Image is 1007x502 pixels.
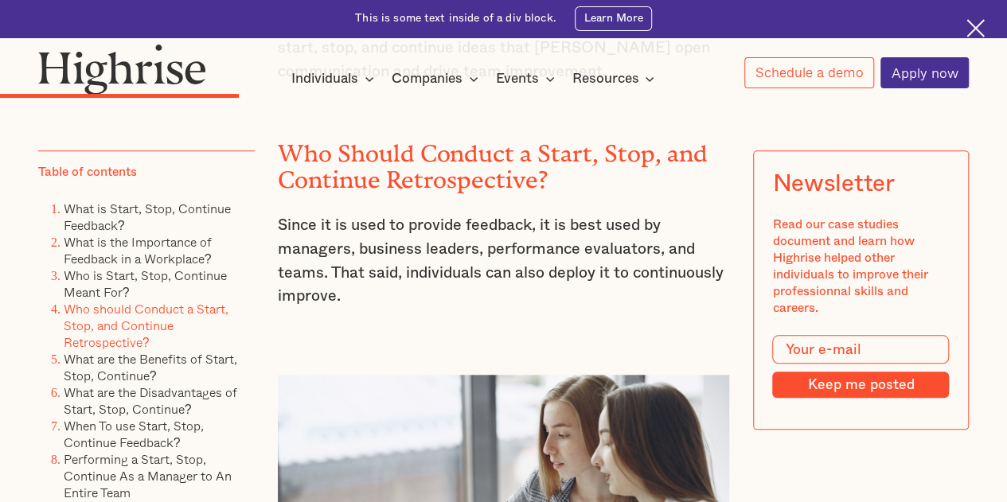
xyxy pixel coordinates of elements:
form: Modal Form [772,336,949,399]
div: Newsletter [772,170,894,197]
a: What is Start, Stop, Continue Feedback? [64,200,231,235]
a: Learn More [575,6,652,31]
div: Individuals [291,69,358,88]
input: Your e-mail [772,336,949,364]
div: Events [496,69,539,88]
a: Apply now [880,57,969,88]
a: What are the Benefits of Start, Stop, Continue? [64,350,237,386]
div: This is some text inside of a div block. [355,11,556,26]
div: Companies [392,69,463,88]
input: Keep me posted [772,372,949,398]
div: Table of contents [38,164,137,181]
div: Resources [572,69,659,88]
a: What are the Disadvantages of Start, Stop, Continue? [64,383,237,419]
div: Events [496,69,560,88]
div: Read our case studies document and learn how Highrise helped other individuals to improve their p... [772,216,949,317]
div: Individuals [291,69,379,88]
h2: Who Should Conduct a Start, Stop, and Continue Retrospective? [278,134,730,188]
img: Cross icon [966,19,985,37]
a: What is the Importance of Feedback in a Workplace? [64,233,212,269]
a: Who is Start, Stop, Continue Meant For? [64,267,227,302]
a: Who should Conduct a Start, Stop, and Continue Retrospective? [64,300,228,352]
a: When To use Start, Stop, Continue Feedback? [64,417,204,453]
p: Since it is used to provide feedback, it is best used by managers, business leaders, performance ... [278,214,730,308]
img: Highrise logo [38,44,206,95]
a: Schedule a demo [744,57,874,88]
div: Companies [392,69,483,88]
div: Resources [572,69,638,88]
